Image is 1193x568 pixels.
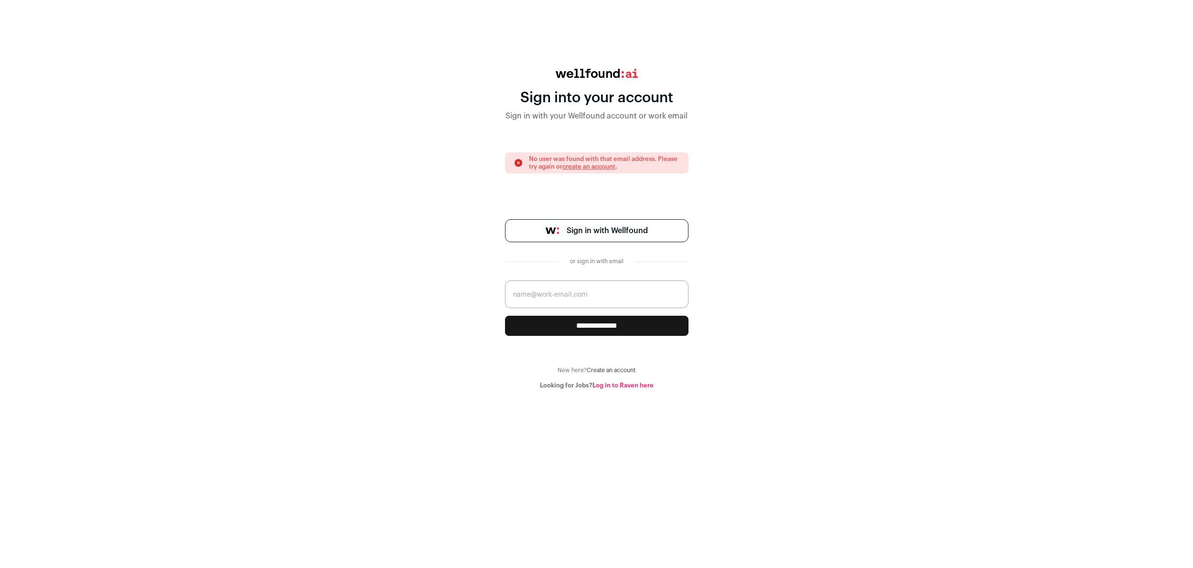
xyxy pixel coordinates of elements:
[505,382,688,389] div: Looking for Jobs?
[505,280,688,308] input: name@work-email.com
[505,366,688,374] div: New here?
[556,69,638,78] img: wellfound:ai
[505,110,688,122] div: Sign in with your Wellfound account or work email
[505,89,688,107] div: Sign into your account
[592,382,654,388] a: Log in to Raven here
[505,219,688,242] a: Sign in with Wellfound
[566,257,627,265] div: or sign in with email
[567,225,648,236] span: Sign in with Wellfound
[546,227,559,234] img: wellfound-symbol-flush-black-fb3c872781a75f747ccb3a119075da62bfe97bd399995f84a933054e44a575c4.png
[529,155,680,171] p: No user was found with that email address. Please try again or .
[587,367,635,373] a: Create an account
[562,163,615,170] a: create an account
